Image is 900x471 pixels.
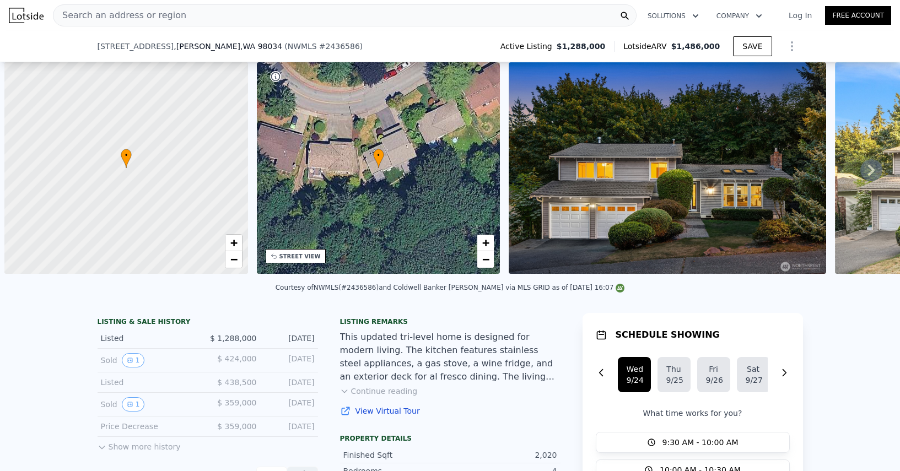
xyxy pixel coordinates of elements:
[509,62,826,274] img: Sale: 169763233 Parcel: 97524007
[482,252,489,266] span: −
[266,333,315,344] div: [DATE]
[373,150,384,160] span: •
[230,236,237,250] span: +
[666,375,682,386] div: 9/25
[121,150,132,160] span: •
[616,328,720,342] h1: SCHEDULE SHOWING
[174,41,282,52] span: , [PERSON_NAME]
[98,317,318,328] div: LISTING & SALE HISTORY
[706,375,721,386] div: 9/26
[616,284,624,293] img: NWMLS Logo
[737,357,770,392] button: Sat9/27
[482,236,489,250] span: +
[98,437,181,452] button: Show more history
[746,364,761,375] div: Sat
[340,405,561,416] a: View Virtual Tour
[662,437,739,448] span: 9:30 AM - 10:00 AM
[225,235,242,251] a: Zoom in
[706,364,721,375] div: Fri
[623,41,671,52] span: Lotside ARV
[217,354,256,363] span: $ 424,000
[279,252,321,261] div: STREET VIEW
[101,421,199,432] div: Price Decrease
[284,41,363,52] div: ( )
[340,434,561,443] div: Property details
[618,357,651,392] button: Wed9/24
[101,377,199,388] div: Listed
[500,41,557,52] span: Active Listing
[240,42,282,51] span: , WA 98034
[53,9,186,22] span: Search an address or region
[596,432,790,453] button: 9:30 AM - 10:00 AM
[319,42,360,51] span: # 2436586
[627,364,642,375] div: Wed
[266,377,315,388] div: [DATE]
[340,331,561,383] div: This updated tri-level home is designed for modern living. The kitchen features stainless steel a...
[708,6,771,26] button: Company
[122,353,145,367] button: View historical data
[697,357,730,392] button: Fri9/26
[210,334,257,343] span: $ 1,288,000
[230,252,237,266] span: −
[450,450,557,461] div: 2,020
[343,450,450,461] div: Finished Sqft
[557,41,606,52] span: $1,288,000
[276,284,625,291] div: Courtesy of NWMLS (#2436586) and Coldwell Banker [PERSON_NAME] via MLS GRID as of [DATE] 16:07
[627,375,642,386] div: 9/24
[101,397,199,412] div: Sold
[266,353,315,367] div: [DATE]
[477,235,494,251] a: Zoom in
[596,408,790,419] p: What time works for you?
[101,353,199,367] div: Sold
[266,397,315,412] div: [DATE]
[217,378,256,387] span: $ 438,500
[101,333,199,344] div: Listed
[122,397,145,412] button: View historical data
[781,35,803,57] button: Show Options
[288,42,317,51] span: NWMLS
[825,6,891,25] a: Free Account
[266,421,315,432] div: [DATE]
[373,149,384,168] div: •
[121,149,132,168] div: •
[340,317,561,326] div: Listing remarks
[340,386,418,397] button: Continue reading
[639,6,708,26] button: Solutions
[98,41,174,52] span: [STREET_ADDRESS]
[9,8,44,23] img: Lotside
[477,251,494,268] a: Zoom out
[217,398,256,407] span: $ 359,000
[775,10,825,21] a: Log In
[733,36,772,56] button: SAVE
[666,364,682,375] div: Thu
[225,251,242,268] a: Zoom out
[746,375,761,386] div: 9/27
[671,42,720,51] span: $1,486,000
[658,357,691,392] button: Thu9/25
[217,422,256,431] span: $ 359,000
